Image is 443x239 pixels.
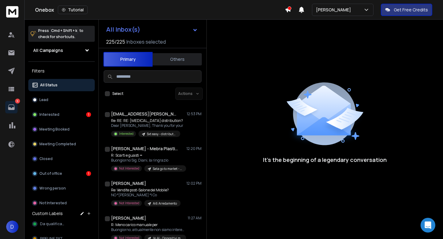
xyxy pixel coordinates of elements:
[38,28,83,40] p: Press to check for shortcuts.
[40,83,58,88] p: All Status
[112,91,123,96] label: Select
[28,167,95,180] button: Out of office1
[153,53,202,66] button: Others
[50,27,78,34] span: Cmd + Shift + k
[6,221,18,233] button: D
[28,94,95,106] button: Lead
[119,166,139,171] p: Not Interested
[381,4,432,16] button: Get Free Credits
[111,215,146,221] h1: [PERSON_NAME]
[86,171,91,176] div: 1
[101,23,203,36] button: All Inbox(s)
[111,118,183,123] p: Re: RE: RE: [MEDICAL_DATA] distribution?
[28,108,95,121] button: Interested1
[186,146,202,151] p: 12:20 PM
[106,38,125,45] span: 225 / 225
[421,218,435,233] div: Open Intercom Messenger
[35,6,285,14] div: Onebox
[394,7,428,13] p: Get Free Credits
[39,142,76,147] p: Meeting Completed
[39,201,67,206] p: Not Interested
[28,138,95,150] button: Meeting Completed
[33,47,63,53] h1: All Campaigns
[119,201,139,206] p: Not Interested
[111,146,179,152] h1: [PERSON_NAME] - Mebra Plastik Italia Spa
[187,112,202,116] p: 12:53 PM
[32,210,63,217] h3: Custom Labels
[186,181,202,186] p: 12:02 PM
[153,201,177,206] p: Ai6 Arredamento
[39,97,48,102] p: Lead
[28,123,95,135] button: Meeting Booked
[147,132,177,136] p: Sxt easy - distributori
[86,112,91,117] div: 1
[111,123,183,128] p: Dear [PERSON_NAME], Thank you for your
[111,153,185,158] p: R: Scarti e guasti =
[153,167,182,171] p: Sata go to market - ottobre
[39,156,53,161] p: Closed
[58,6,88,14] button: Tutorial
[28,153,95,165] button: Closed
[39,112,59,117] p: Interested
[28,182,95,194] button: Wrong person
[39,171,62,176] p: Out of office
[40,221,66,226] span: Da qualificare
[111,180,146,186] h1: [PERSON_NAME]
[39,127,70,132] p: Meeting Booked
[28,44,95,57] button: All Campaigns
[103,52,153,67] button: Primary
[316,7,353,13] p: [PERSON_NAME]
[28,218,95,230] button: Da qualificare
[15,99,20,104] p: 5
[28,197,95,209] button: Not Interested
[111,193,181,198] p: NO *[PERSON_NAME] *| Co
[126,38,166,45] h3: Inboxes selected
[111,158,185,163] p: Buongiorno Sig. Diani, la ringrazio
[111,227,185,232] p: Buongiorno, attualmente non siamo interessati
[5,101,18,113] a: 5
[111,111,179,117] h1: [EMAIL_ADDRESS][PERSON_NAME][DOMAIN_NAME]
[28,67,95,75] h3: Filters
[111,222,185,227] p: R: Meno carico manuale per
[106,26,140,33] h1: All Inbox(s)
[119,131,134,136] p: Interested
[263,155,387,164] p: It’s the beginning of a legendary conversation
[188,216,202,221] p: 11:27 AM
[28,79,95,91] button: All Status
[111,188,181,193] p: Re: Vendite post-Salone del Mobile?
[39,186,66,191] p: Wrong person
